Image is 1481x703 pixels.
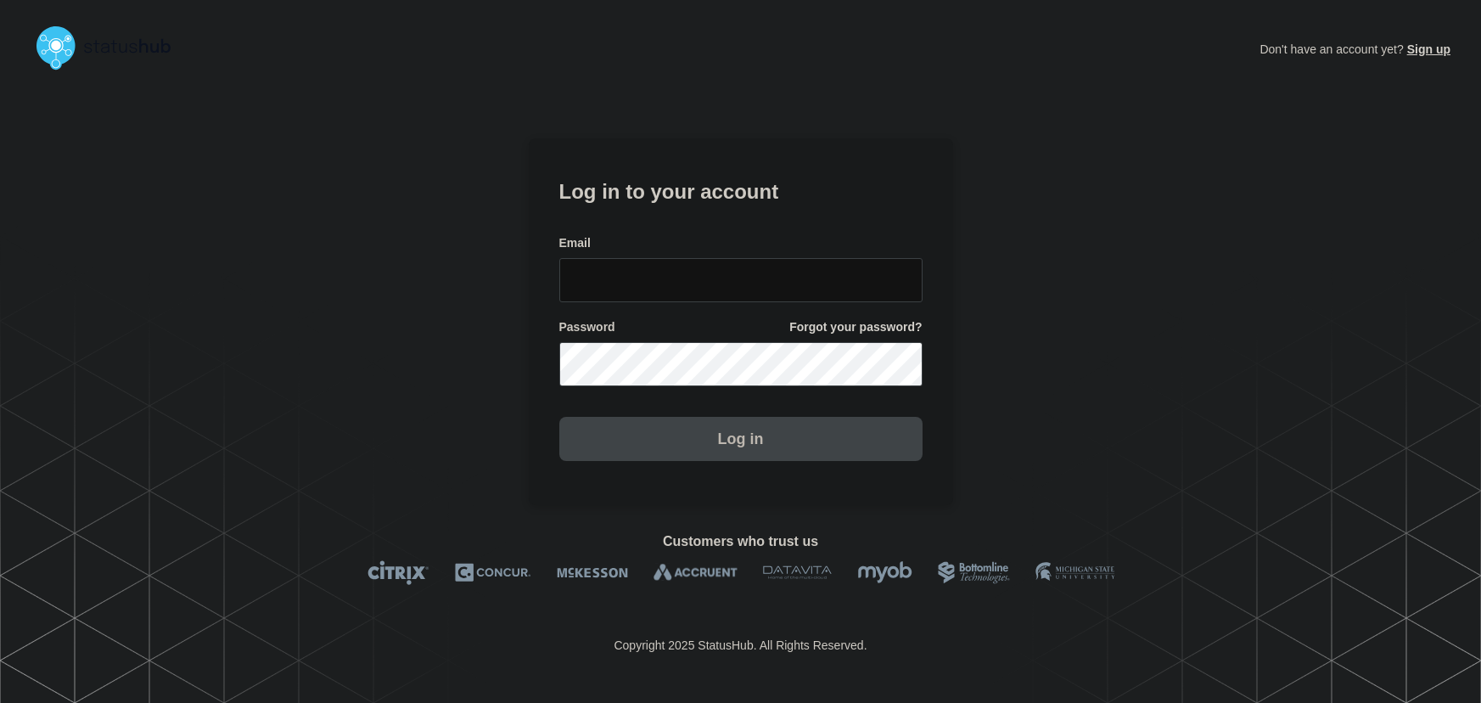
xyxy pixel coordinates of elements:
img: DataVita logo [763,560,832,585]
h1: Log in to your account [559,174,923,205]
input: password input [559,342,923,386]
span: Email [559,235,591,251]
img: StatusHub logo [31,20,192,75]
input: email input [559,258,923,302]
span: Password [559,319,615,335]
p: Copyright 2025 StatusHub. All Rights Reserved. [614,638,867,652]
img: Concur logo [455,560,531,585]
img: MSU logo [1035,560,1114,585]
p: Don't have an account yet? [1259,29,1450,70]
img: myob logo [857,560,912,585]
img: Citrix logo [367,560,429,585]
img: McKesson logo [557,560,628,585]
h2: Customers who trust us [31,534,1450,549]
img: Bottomline logo [938,560,1010,585]
a: Sign up [1404,42,1450,56]
button: Log in [559,417,923,461]
a: Forgot your password? [789,319,922,335]
img: Accruent logo [654,560,738,585]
